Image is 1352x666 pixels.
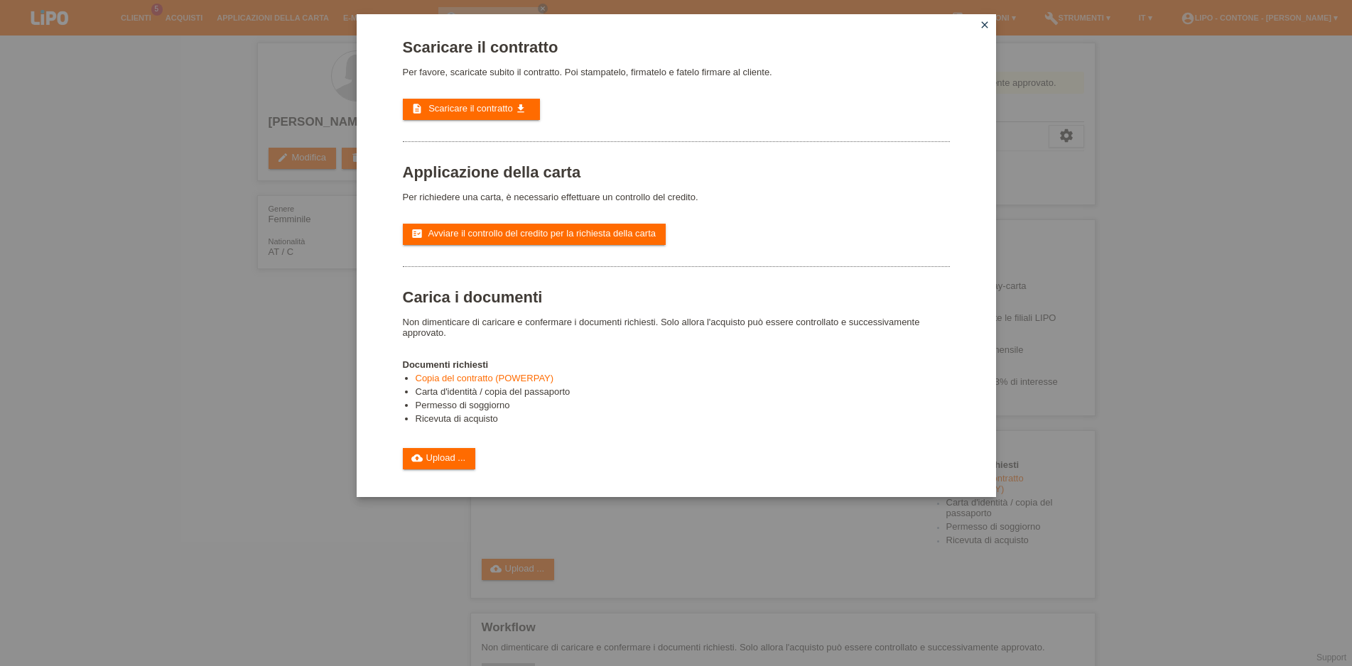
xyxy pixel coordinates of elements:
[403,288,950,306] h1: Carica i documenti
[411,103,423,114] i: description
[416,400,950,413] li: Permesso di soggiorno
[403,224,666,245] a: fact_check Avviare il controllo del credito per la richiesta della carta
[403,99,541,120] a: description Scaricare il contratto get_app
[416,413,950,427] li: Ricevuta di acquisto
[403,192,950,202] p: Per richiedere una carta, è necessario effettuare un controllo del credito.
[979,19,990,31] i: close
[416,386,950,400] li: Carta d'identità / copia del passaporto
[403,163,950,181] h1: Applicazione della carta
[515,103,526,114] i: get_app
[403,317,950,338] p: Non dimenticare di caricare e confermare i documenti richiesti. Solo allora l'acquisto può essere...
[428,103,513,114] span: Scaricare il contratto
[411,228,423,239] i: fact_check
[403,359,950,370] h4: Documenti richiesti
[411,452,423,464] i: cloud_upload
[403,67,950,77] p: Per favore, scaricate subito il contratto. Poi stampatelo, firmatelo e fatelo firmare al cliente.
[428,228,656,239] span: Avviare il controllo del credito per la richiesta della carta
[403,38,950,56] h1: Scaricare il contratto
[975,18,994,34] a: close
[403,448,476,469] a: cloud_uploadUpload ...
[416,373,554,383] a: Copia del contratto (POWERPAY)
